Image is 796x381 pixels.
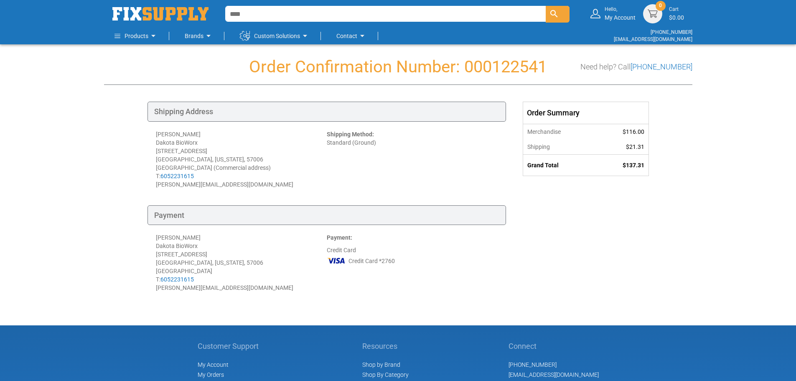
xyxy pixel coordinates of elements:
[148,205,506,225] div: Payment
[156,130,327,189] div: [PERSON_NAME] Dakota BioWorx [STREET_ADDRESS] [GEOGRAPHIC_DATA], [US_STATE], 57006 [GEOGRAPHIC_DA...
[523,102,648,124] div: Order Summary
[509,371,599,378] a: [EMAIL_ADDRESS][DOMAIN_NAME]
[198,361,229,368] span: My Account
[327,130,498,189] div: Standard (Ground)
[631,62,692,71] a: [PHONE_NUMBER]
[160,173,194,179] a: 6052231615
[623,162,644,169] span: $137.31
[348,257,395,265] span: Credit Card *2760
[509,361,557,368] a: [PHONE_NUMBER]
[669,14,684,21] span: $0.00
[185,28,214,44] a: Brands
[112,7,209,20] img: Fix Industrial Supply
[580,63,692,71] h3: Need help? Call
[362,361,400,368] a: Shop by Brand
[240,28,310,44] a: Custom Solutions
[523,139,596,155] th: Shipping
[148,102,506,122] div: Shipping Address
[623,128,644,135] span: $116.00
[605,6,636,13] small: Hello,
[509,342,599,350] h5: Connect
[327,233,498,292] div: Credit Card
[198,371,224,378] span: My Orders
[327,234,352,241] strong: Payment:
[614,36,692,42] a: [EMAIL_ADDRESS][DOMAIN_NAME]
[327,131,374,138] strong: Shipping Method:
[112,7,209,20] a: store logo
[156,233,327,292] div: [PERSON_NAME] Dakota BioWorx [STREET_ADDRESS] [GEOGRAPHIC_DATA], [US_STATE], 57006 [GEOGRAPHIC_DA...
[669,6,684,13] small: Cart
[160,276,194,283] a: 6052231615
[362,371,409,378] a: Shop By Category
[104,58,692,76] h1: Order Confirmation Number: 000122541
[198,342,263,350] h5: Customer Support
[605,6,636,21] div: My Account
[336,28,367,44] a: Contact
[527,162,559,169] strong: Grand Total
[362,342,409,350] h5: Resources
[651,29,692,35] a: [PHONE_NUMBER]
[659,2,662,9] span: 0
[327,254,346,267] img: VI
[626,143,644,150] span: $21.31
[523,124,596,139] th: Merchandise
[114,28,158,44] a: Products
